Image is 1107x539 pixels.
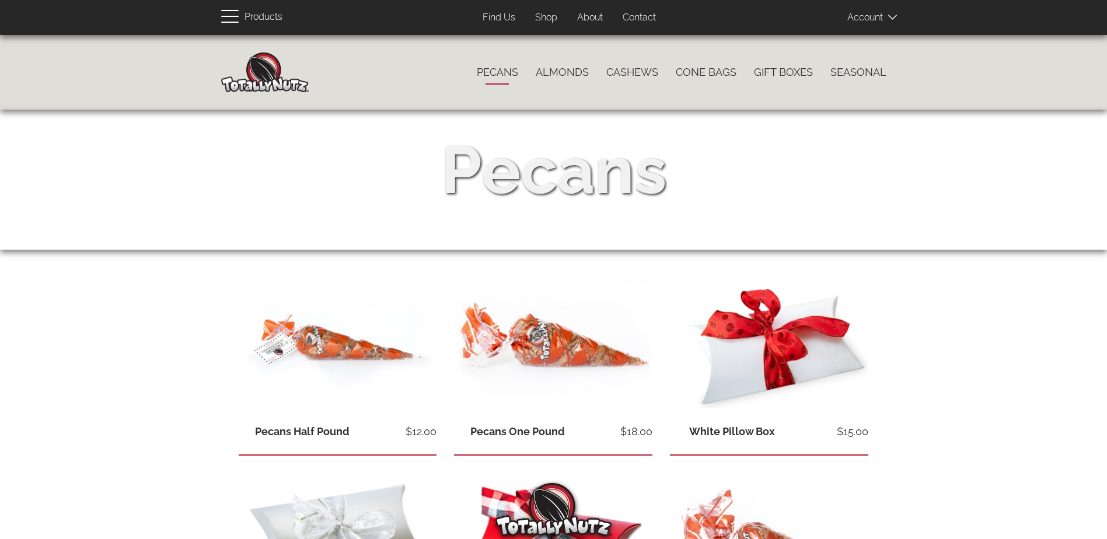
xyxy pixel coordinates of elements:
[255,425,350,437] a: Pecans Half Pound
[245,9,282,26] span: Products
[822,60,895,85] a: Seasonal
[745,60,822,85] a: Gift Boxes
[598,60,667,85] a: Cashews
[239,277,437,409] img: half pound of cinnamon roasted pecans
[470,425,565,437] a: Pecans One Pound
[670,277,868,409] img: white pillow box
[526,6,566,29] a: Shop
[614,6,665,29] a: Contact
[221,52,309,92] img: Home
[474,6,524,29] a: Find Us
[527,60,598,85] a: Almonds
[468,60,527,85] a: Pecans
[454,277,652,409] img: 1 pound of freshly roasted cinnamon glazed pecans in a totally nutz poly bag
[568,6,612,29] a: About
[495,483,612,536] img: Totally Nutz Logo
[667,60,745,85] a: Cone Bags
[689,425,775,437] a: White Pillow Box
[441,124,666,217] div: Pecans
